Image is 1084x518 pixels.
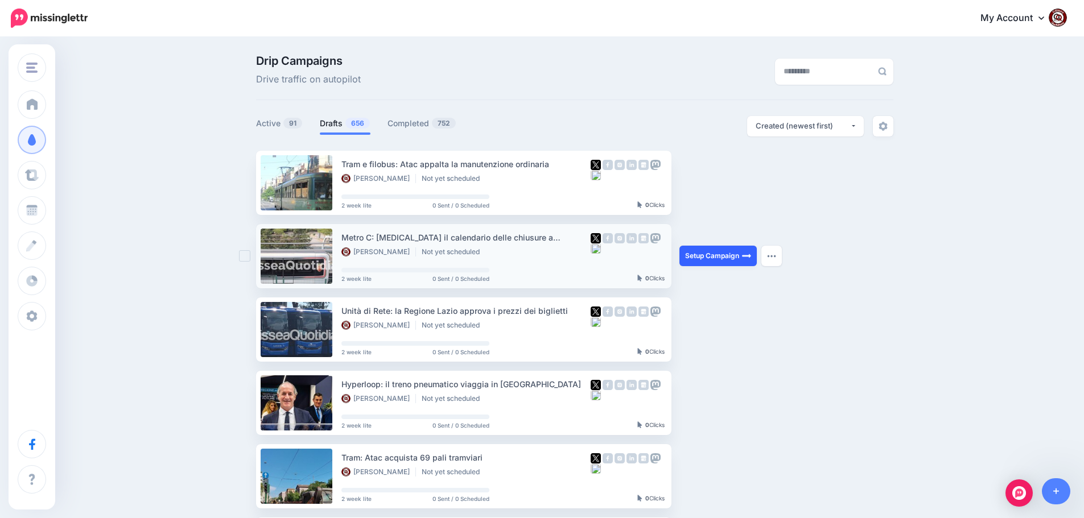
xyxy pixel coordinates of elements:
span: 2 week lite [341,349,372,355]
b: 0 [645,275,649,281]
img: google_business-grey-square.png [638,160,649,170]
div: Open Intercom Messenger [1005,479,1033,507]
img: linkedin-grey-square.png [627,160,637,170]
img: linkedin-grey-square.png [627,233,637,243]
li: [PERSON_NAME] [341,321,416,330]
div: Clicks [637,422,665,429]
img: bluesky-grey-square.png [591,243,601,254]
img: google_business-grey-square.png [638,453,649,463]
span: 752 [432,118,456,129]
span: 0 Sent / 0 Scheduled [432,202,489,208]
img: linkedin-grey-square.png [627,380,637,390]
span: 656 [345,118,370,129]
div: Tram: Atac acquista 69 pali tramviari [341,451,591,464]
img: google_business-grey-square.png [638,233,649,243]
img: dots.png [767,254,776,258]
img: google_business-grey-square.png [638,306,649,317]
img: mastodon-grey-square.png [650,160,661,170]
span: 0 Sent / 0 Scheduled [432,496,489,502]
img: bluesky-grey-square.png [591,317,601,327]
span: 2 week lite [341,422,372,428]
img: mastodon-grey-square.png [650,380,661,390]
img: twitter-square.png [591,306,601,317]
span: 2 week lite [341,276,372,281]
span: 0 Sent / 0 Scheduled [432,422,489,428]
img: google_business-grey-square.png [638,380,649,390]
img: settings-grey.png [879,122,888,131]
img: facebook-grey-square.png [603,306,613,317]
img: twitter-square.png [591,380,601,390]
div: Clicks [637,495,665,502]
div: Clicks [637,349,665,355]
img: pointer-grey-darker.png [637,275,642,281]
img: twitter-square.png [591,160,601,170]
span: 0 Sent / 0 Scheduled [432,276,489,281]
div: Unità di Rete: la Regione Lazio approva i prezzi dei biglietti [341,304,591,317]
img: facebook-grey-square.png [603,380,613,390]
span: Drive traffic on autopilot [256,72,361,87]
img: mastodon-grey-square.png [650,453,661,463]
img: search-grey-6.png [878,67,887,76]
span: 91 [283,118,302,129]
img: linkedin-grey-square.png [627,453,637,463]
b: 0 [645,201,649,208]
div: Clicks [637,275,665,282]
img: menu.png [26,63,38,73]
li: Not yet scheduled [422,321,485,330]
b: 0 [645,421,649,428]
li: [PERSON_NAME] [341,247,416,256]
a: Completed752 [388,117,456,130]
button: Created (newest first) [747,116,864,136]
div: Tram e filobus: Atac appalta la manutenzione ordinaria [341,158,591,171]
img: facebook-grey-square.png [603,160,613,170]
li: [PERSON_NAME] [341,467,416,476]
b: 0 [645,495,649,502]
img: pointer-grey-darker.png [637,495,642,502]
li: Not yet scheduled [422,247,485,256]
img: facebook-grey-square.png [603,453,613,463]
img: arrow-long-right-white.png [742,251,751,260]
img: twitter-square.png [591,453,601,463]
span: Drip Campaigns [256,55,361,67]
img: mastodon-grey-square.png [650,306,661,317]
img: pointer-grey-darker.png [637,201,642,208]
img: bluesky-grey-square.png [591,170,601,180]
img: instagram-grey-square.png [615,306,625,317]
img: facebook-grey-square.png [603,233,613,243]
div: Created (newest first) [756,121,850,131]
div: Clicks [637,202,665,209]
img: instagram-grey-square.png [615,453,625,463]
b: 0 [645,348,649,355]
div: Metro C: [MEDICAL_DATA] il calendario delle chiusure a settembre [341,231,591,244]
li: [PERSON_NAME] [341,174,416,183]
li: Not yet scheduled [422,467,485,476]
span: 0 Sent / 0 Scheduled [432,349,489,355]
a: Setup Campaign [679,246,757,266]
img: bluesky-grey-square.png [591,463,601,474]
img: pointer-grey-darker.png [637,348,642,355]
div: Hyperloop: il treno pneumatico viaggia in [GEOGRAPHIC_DATA] [341,378,591,391]
span: 2 week lite [341,202,372,208]
span: 2 week lite [341,496,372,502]
img: mastodon-grey-square.png [650,233,661,243]
li: Not yet scheduled [422,394,485,403]
img: instagram-grey-square.png [615,380,625,390]
img: pointer-grey-darker.png [637,421,642,428]
li: [PERSON_NAME] [341,394,416,403]
img: Missinglettr [11,9,88,28]
a: Active91 [256,117,303,130]
img: bluesky-grey-square.png [591,390,601,400]
img: instagram-grey-square.png [615,233,625,243]
a: My Account [969,5,1067,32]
img: linkedin-grey-square.png [627,306,637,317]
img: instagram-grey-square.png [615,160,625,170]
li: Not yet scheduled [422,174,485,183]
a: Drafts656 [320,117,370,130]
img: twitter-square.png [591,233,601,243]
